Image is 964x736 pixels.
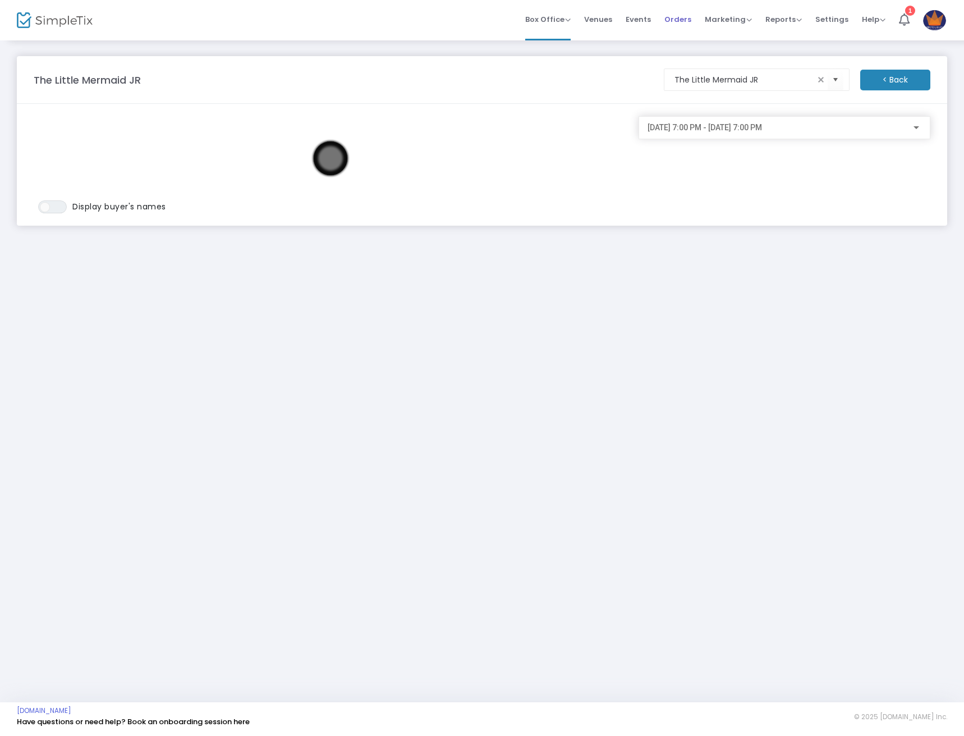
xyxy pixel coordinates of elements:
span: Venues [584,5,612,34]
span: © 2025 [DOMAIN_NAME] Inc. [854,712,947,721]
span: Orders [664,5,691,34]
m-button: < Back [860,70,930,90]
span: Marketing [705,14,752,25]
iframe: seating chart [34,116,628,200]
m-panel-title: The Little Mermaid JR [34,72,141,88]
span: Help [862,14,885,25]
span: Box Office [525,14,571,25]
a: [DOMAIN_NAME] [17,706,71,715]
span: Display buyer's names [72,201,166,212]
span: clear [814,73,828,86]
input: Select an event [674,74,814,86]
span: Reports [765,14,802,25]
div: 1 [905,6,915,16]
button: Select [828,68,843,92]
span: [DATE] 7:00 PM - [DATE] 7:00 PM [648,123,762,132]
a: Have questions or need help? Book an onboarding session here [17,716,250,727]
span: Settings [815,5,848,34]
span: Events [626,5,651,34]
